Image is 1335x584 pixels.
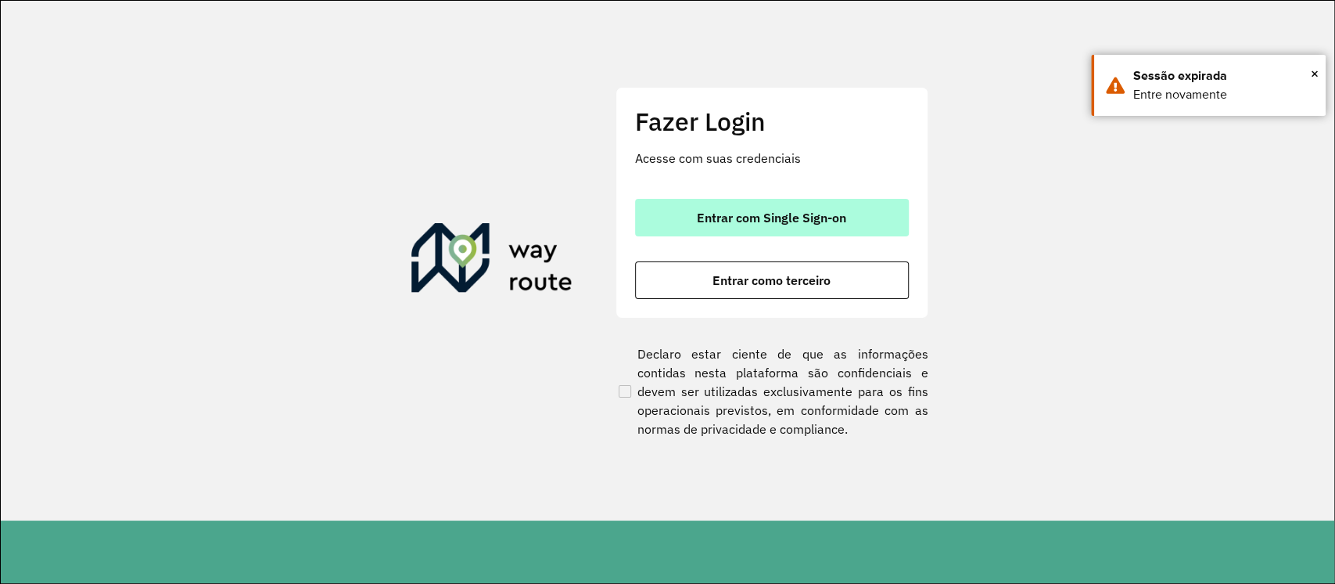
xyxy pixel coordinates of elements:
[635,149,909,168] p: Acesse com suas credenciais
[635,261,909,299] button: button
[635,106,909,136] h2: Fazer Login
[411,223,572,298] img: Roteirizador AmbevTech
[1133,85,1314,104] div: Entre novamente
[1133,67,1314,85] div: Sessão expirada
[615,344,928,438] label: Declaro estar ciente de que as informações contidas nesta plataforma são confidenciais e devem se...
[697,211,846,224] span: Entrar com Single Sign-on
[1311,62,1319,85] span: ×
[712,274,831,287] span: Entrar como terceiro
[1311,62,1319,85] button: Close
[635,199,909,236] button: button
